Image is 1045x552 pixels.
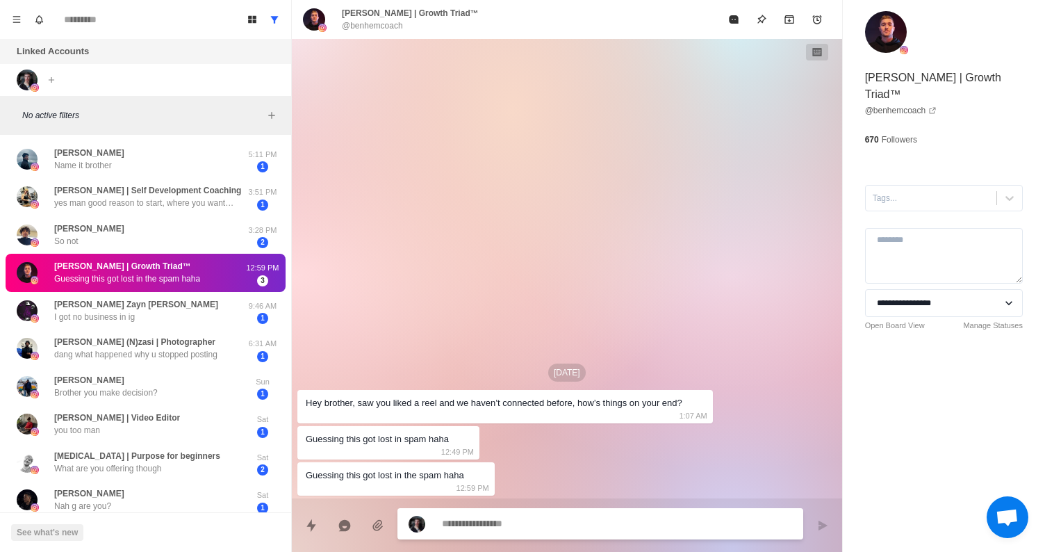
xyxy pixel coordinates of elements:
p: 5:11 PM [245,149,280,161]
span: 1 [257,503,268,514]
p: Sat [245,489,280,501]
p: yes man good reason to start, where you want to go from here with your fitness my man? [54,197,235,209]
div: Guessing this got lost in the spam haha [306,468,464,483]
img: picture [31,503,39,512]
span: 2 [257,237,268,248]
img: picture [409,516,425,533]
img: picture [17,489,38,510]
img: picture [865,11,907,53]
p: So not [54,235,79,247]
button: Add reminder [803,6,831,33]
p: Name it brother [54,159,112,172]
button: Send message [809,512,837,539]
button: Mark as read [720,6,748,33]
p: [PERSON_NAME] (N)zasi | Photographer [54,336,215,348]
p: 670 [865,133,879,146]
img: picture [303,8,325,31]
button: Add filters [263,107,280,124]
img: picture [31,428,39,436]
img: picture [17,225,38,245]
p: [PERSON_NAME] | Growth Triad™ [54,260,191,273]
img: picture [17,300,38,321]
p: 3:28 PM [245,225,280,236]
p: 12:59 PM [456,480,489,496]
img: picture [17,452,38,473]
a: @benhemcoach [865,104,937,117]
p: dang what happened why u stopped posting [54,348,217,361]
img: picture [31,276,39,284]
p: 1:07 AM [679,408,707,423]
img: picture [17,338,38,359]
span: 3 [257,275,268,286]
p: [PERSON_NAME] [54,374,124,387]
button: Pin [748,6,775,33]
p: I got no business in ig [54,311,135,323]
img: picture [31,163,39,171]
div: Open chat [987,496,1028,538]
p: No active filters [22,109,263,122]
img: picture [318,24,327,32]
p: @benhemcoach [342,19,403,32]
p: [PERSON_NAME] | Video Editor [54,412,180,424]
button: Quick replies [297,512,325,539]
button: Archive [775,6,803,33]
img: picture [17,376,38,397]
p: [PERSON_NAME] [54,487,124,500]
span: 1 [257,427,268,438]
a: Open Board View [865,320,925,332]
span: 1 [257,200,268,211]
span: 1 [257,161,268,172]
p: Sat [245,414,280,425]
p: 9:46 AM [245,300,280,312]
p: [DATE] [548,364,586,382]
p: What are you offering though [54,462,162,475]
img: picture [31,466,39,474]
button: See what's new [11,524,83,541]
p: [PERSON_NAME] | Growth Triad™ [342,7,479,19]
button: Notifications [28,8,50,31]
span: 2 [257,464,268,476]
img: picture [900,46,908,54]
img: picture [31,314,39,323]
img: picture [17,70,38,90]
img: picture [17,414,38,435]
img: picture [17,262,38,283]
p: 12:59 PM [245,262,280,274]
p: [PERSON_NAME] [54,222,124,235]
span: 1 [257,313,268,324]
p: Brother you make decision? [54,387,158,399]
p: Followers [882,133,917,146]
img: picture [31,352,39,360]
span: 1 [257,389,268,400]
img: picture [17,186,38,207]
p: 12:49 PM [441,444,474,460]
button: Add media [364,512,392,539]
button: Menu [6,8,28,31]
span: 1 [257,351,268,362]
a: Manage Statuses [963,320,1023,332]
button: Show all conversations [263,8,286,31]
img: picture [17,149,38,170]
p: [PERSON_NAME] Zayn [PERSON_NAME] [54,298,218,311]
img: picture [31,200,39,209]
button: Board View [241,8,263,31]
div: Hey brother, saw you liked a reel and we haven’t connected before, how’s things on your end? [306,396,682,411]
img: picture [31,390,39,398]
p: [PERSON_NAME] | Growth Triad™ [865,70,1023,103]
img: picture [31,83,39,92]
button: Reply with AI [331,512,359,539]
p: Nah g are you? [54,500,111,512]
div: Guessing this got lost in spam haha [306,432,449,447]
p: [PERSON_NAME] [54,147,124,159]
p: you too man [54,424,100,437]
p: Sat [245,452,280,464]
button: Add account [43,72,60,88]
p: 6:31 AM [245,338,280,350]
p: Guessing this got lost in the spam haha [54,273,200,285]
p: Linked Accounts [17,44,89,58]
p: [PERSON_NAME] | Self Development Coaching [54,184,241,197]
img: picture [31,238,39,247]
p: Sun [245,376,280,388]
p: 3:51 PM [245,186,280,198]
p: [MEDICAL_DATA] | Purpose for beginners [54,450,220,462]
